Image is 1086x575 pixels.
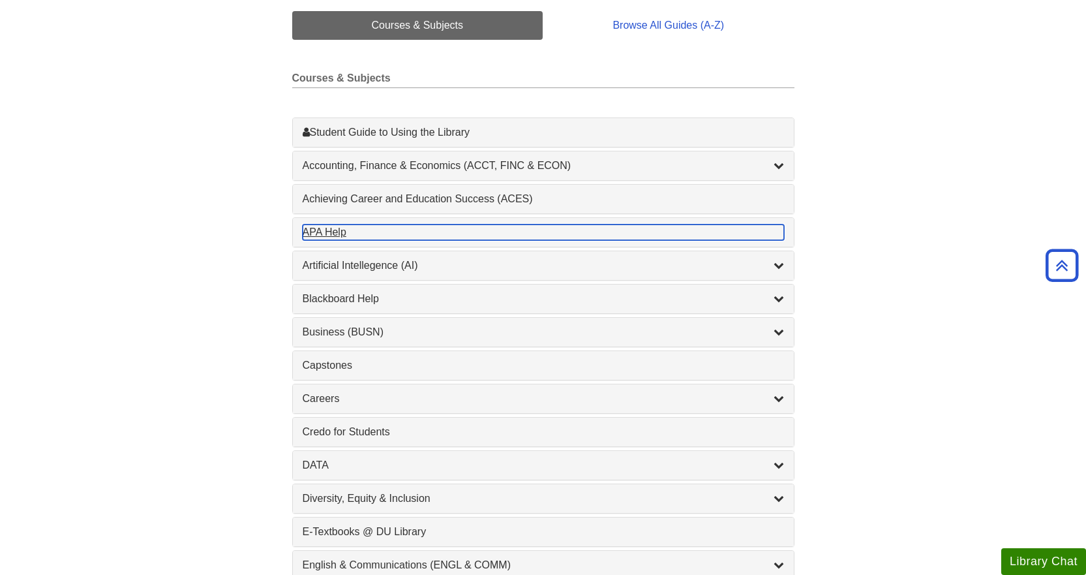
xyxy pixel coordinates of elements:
a: Blackboard Help [303,291,784,307]
h2: Courses & Subjects [292,72,794,88]
a: Credo for Students [303,424,784,440]
a: APA Help [303,225,784,240]
button: Library Chat [1001,548,1086,575]
a: Careers [303,391,784,407]
a: Accounting, Finance & Economics (ACCT, FINC & ECON) [303,158,784,174]
a: Back to Top [1041,256,1083,274]
a: Student Guide to Using the Library [303,125,784,140]
a: Business (BUSN) [303,324,784,340]
a: E-Textbooks @ DU Library [303,524,784,540]
a: Diversity, Equity & Inclusion [303,491,784,506]
a: Achieving Career and Education Success (ACES) [303,191,784,207]
a: English & Communications (ENGL & COMM) [303,557,784,573]
a: DATA [303,458,784,473]
a: Courses & Subjects [292,11,543,40]
a: Artificial Intellegence (AI) [303,258,784,273]
a: Browse All Guides (A-Z) [543,11,794,40]
a: Capstones [303,358,784,373]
